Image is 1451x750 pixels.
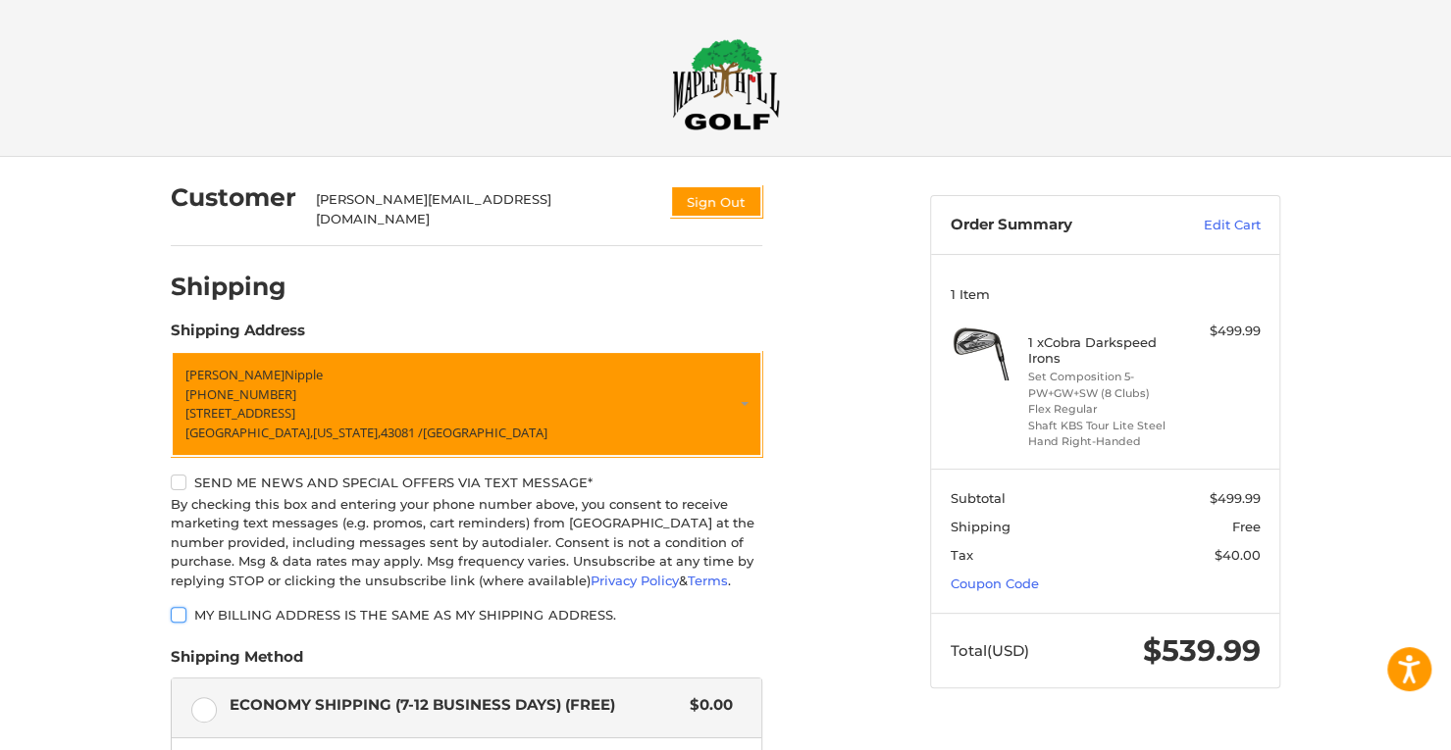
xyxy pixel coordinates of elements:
div: By checking this box and entering your phone number above, you consent to receive marketing text ... [171,495,762,591]
span: [PERSON_NAME] [185,366,285,383]
span: Total (USD) [951,641,1029,660]
a: Coupon Code [951,575,1039,591]
a: Terms [688,573,728,588]
span: $499.99 [1210,490,1261,506]
span: $40.00 [1215,547,1261,563]
span: Economy Shipping (7-12 Business Days) (Free) [230,694,681,717]
span: Shipping [951,519,1011,534]
li: Hand Right-Handed [1028,433,1178,450]
h3: Order Summary [951,216,1162,235]
span: [STREET_ADDRESS] [185,404,295,422]
li: Set Composition 5-PW+GW+SW (8 Clubs) [1028,369,1178,401]
span: $539.99 [1143,632,1261,669]
span: Free [1232,519,1261,534]
span: [US_STATE], [313,424,381,441]
a: Privacy Policy [591,573,679,588]
div: $499.99 [1183,322,1261,341]
div: [PERSON_NAME][EMAIL_ADDRESS][DOMAIN_NAME] [316,190,651,228]
legend: Shipping Address [171,320,305,351]
a: Edit Cart [1162,216,1261,235]
span: [PHONE_NUMBER] [185,385,296,403]
li: Shaft KBS Tour Lite Steel [1028,418,1178,434]
h2: Shipping [171,272,286,302]
span: $0.00 [680,694,733,717]
span: Nipple [285,366,323,383]
span: Subtotal [951,490,1006,506]
h2: Customer [171,182,296,213]
img: Maple Hill Golf [672,38,780,130]
span: 43081 / [381,424,423,441]
span: [GEOGRAPHIC_DATA] [423,424,547,441]
label: My billing address is the same as my shipping address. [171,607,762,623]
legend: Shipping Method [171,646,303,677]
label: Send me news and special offers via text message* [171,475,762,490]
span: [GEOGRAPHIC_DATA], [185,424,313,441]
span: Tax [951,547,973,563]
a: Enter or select a different address [171,351,762,457]
li: Flex Regular [1028,401,1178,418]
h3: 1 Item [951,286,1261,302]
button: Sign Out [670,185,762,218]
h4: 1 x Cobra Darkspeed Irons [1028,334,1178,367]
